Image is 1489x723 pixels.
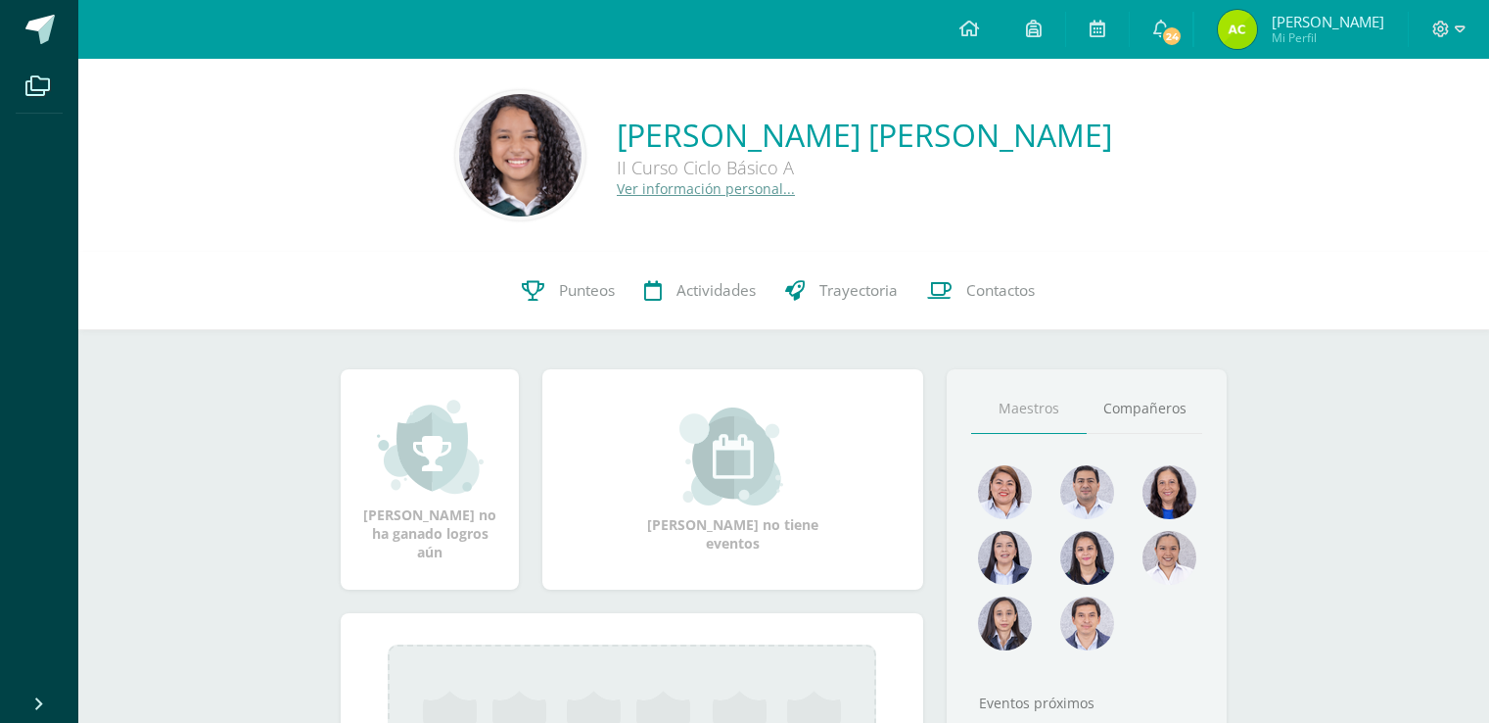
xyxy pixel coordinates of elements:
img: d869f4b24ccbd30dc0e31b0593f8f022.png [1142,531,1196,585]
a: Trayectoria [770,252,912,330]
img: 9a0812c6f881ddad7942b4244ed4a083.png [1060,465,1114,519]
div: Eventos próximos [971,694,1202,712]
img: 522dc90edefdd00265ec7718d30b3fcb.png [978,597,1032,651]
a: Compañeros [1087,384,1202,434]
span: Punteos [559,280,615,301]
div: II Curso Ciclo Básico A [617,156,1112,179]
img: a2981e156c5488ab61ea97d2bec4a841.png [1218,10,1257,49]
img: bed96ba045fe095ba27ec97ead41cfa0.png [459,94,582,217]
a: Punteos [507,252,629,330]
a: [PERSON_NAME] [PERSON_NAME] [617,114,1112,156]
img: achievement_small.png [377,398,484,496]
span: Trayectoria [819,280,898,301]
img: 4aef44b995f79eb6d25e8fea3fba8193.png [1142,465,1196,519]
a: Actividades [629,252,770,330]
img: 915cdc7588786fd8223dd02568f7fda0.png [978,465,1032,519]
span: 24 [1161,25,1183,47]
div: [PERSON_NAME] no tiene eventos [635,408,831,553]
img: event_small.png [679,408,786,506]
span: [PERSON_NAME] [1272,12,1384,31]
span: Actividades [676,280,756,301]
a: Maestros [971,384,1087,434]
img: d792aa8378611bc2176bef7acb84e6b1.png [978,531,1032,585]
img: 6bc5668d4199ea03c0854e21131151f7.png [1060,531,1114,585]
a: Contactos [912,252,1049,330]
span: Contactos [966,280,1035,301]
span: Mi Perfil [1272,29,1384,46]
div: [PERSON_NAME] no ha ganado logros aún [360,398,499,561]
a: Ver información personal... [617,179,795,198]
img: 79615471927fb44a55a85da602df09cc.png [1060,597,1114,651]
